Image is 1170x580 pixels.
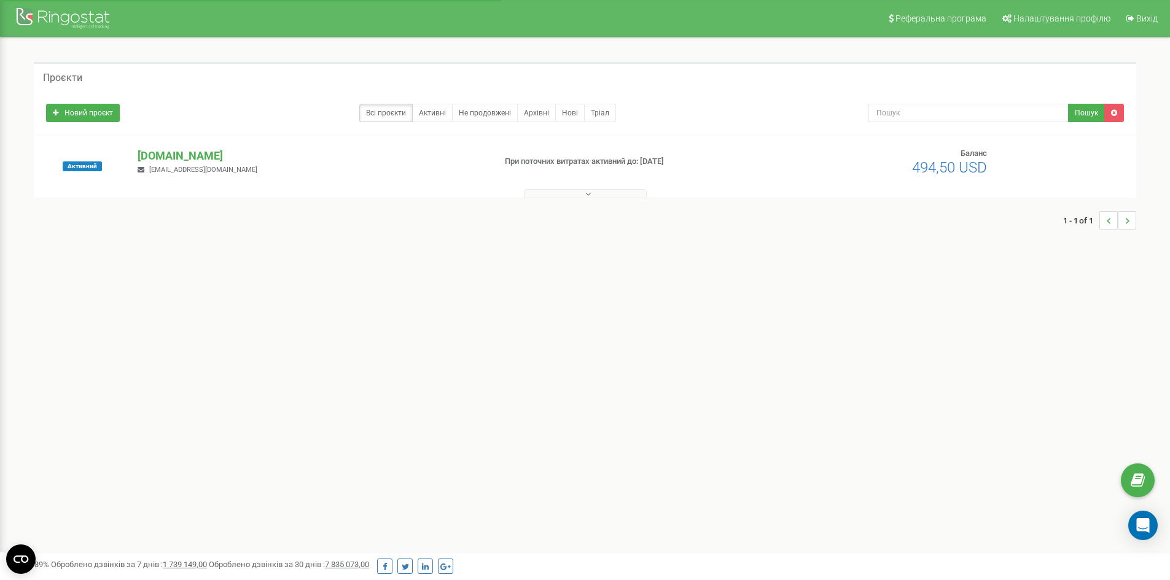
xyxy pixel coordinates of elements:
[1063,211,1099,230] span: 1 - 1 of 1
[452,104,518,122] a: Не продовжені
[505,156,760,168] p: При поточних витратах активний до: [DATE]
[43,72,82,83] h5: Проєкти
[1063,199,1136,242] nav: ...
[325,560,369,569] u: 7 835 073,00
[1013,14,1110,23] span: Налаштування профілю
[584,104,616,122] a: Тріал
[517,104,556,122] a: Архівні
[961,149,987,158] span: Баланс
[51,560,207,569] span: Оброблено дзвінків за 7 днів :
[149,166,257,174] span: [EMAIL_ADDRESS][DOMAIN_NAME]
[138,148,485,164] p: [DOMAIN_NAME]
[912,159,987,176] span: 494,50 USD
[1128,511,1158,540] div: Open Intercom Messenger
[555,104,585,122] a: Нові
[868,104,1069,122] input: Пошук
[359,104,413,122] a: Всі проєкти
[6,544,36,574] button: Open CMP widget
[63,161,102,171] span: Активний
[163,560,207,569] u: 1 739 149,00
[46,104,120,122] a: Новий проєкт
[895,14,986,23] span: Реферальна програма
[209,560,369,569] span: Оброблено дзвінків за 30 днів :
[412,104,453,122] a: Активні
[1068,104,1105,122] button: Пошук
[1136,14,1158,23] span: Вихід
